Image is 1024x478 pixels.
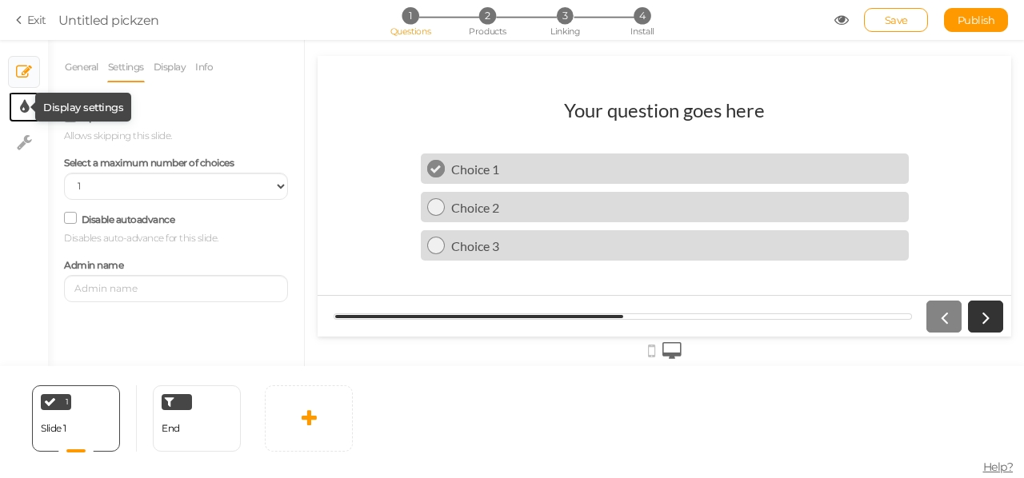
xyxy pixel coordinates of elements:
div: 1 Slide 1 [32,385,120,452]
span: Publish [958,14,995,26]
span: Linking [550,26,579,37]
li: 4 Install [605,7,679,24]
span: End [162,422,180,434]
li: 2 Products [450,7,525,24]
label: Disable autoadvance [82,213,175,225]
li: Display settings [8,91,40,123]
div: Choice 3 [127,182,585,197]
a: Settings [107,52,145,82]
span: Allows skipping this slide. [64,129,172,141]
span: Disables auto-advance for this slide. [64,232,218,244]
a: Display settings [9,92,39,122]
div: Save [864,8,928,32]
h1: Your question goes here [246,42,447,82]
li: 1 Questions [373,7,447,24]
a: Exit [16,12,46,28]
div: Choice 2 [127,144,585,159]
div: Slide 1 [41,423,66,434]
label: Select a maximum number of choices [64,157,234,169]
a: Info [194,52,214,82]
span: Questions [390,26,431,37]
input: Admin name [64,275,288,302]
a: Display [153,52,187,82]
span: 3 [557,7,574,24]
span: Untitled pickzen [58,13,159,28]
span: 1 [402,7,418,24]
tip-tip: Display settings [43,101,123,114]
span: 1 [66,398,69,406]
li: 3 Linking [528,7,602,24]
span: Save [885,14,908,26]
a: General [64,52,99,82]
div: End [153,385,241,452]
span: Help? [983,460,1014,474]
div: Choice 1 [127,106,585,121]
span: Install [630,26,654,37]
span: 2 [479,7,496,24]
span: Products [469,26,506,37]
span: 4 [634,7,650,24]
span: Admin name [64,259,123,271]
